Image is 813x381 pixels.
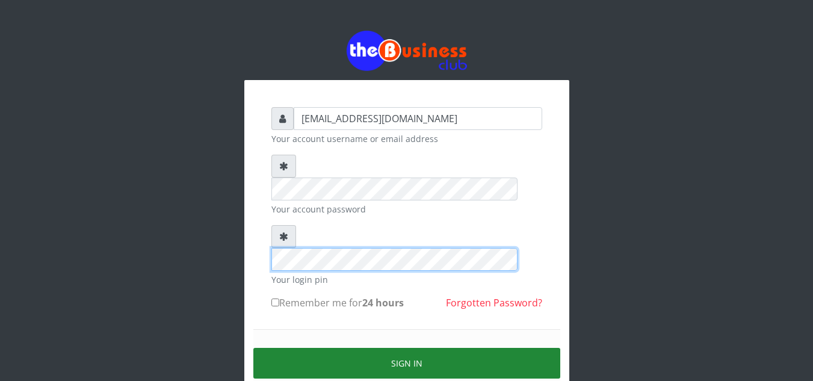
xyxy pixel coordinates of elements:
label: Remember me for [271,296,404,310]
b: 24 hours [362,296,404,309]
input: Username or email address [294,107,542,130]
small: Your login pin [271,273,542,286]
input: Remember me for24 hours [271,299,279,306]
small: Your account username or email address [271,132,542,145]
a: Forgotten Password? [446,296,542,309]
button: Sign in [253,348,560,379]
small: Your account password [271,203,542,215]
